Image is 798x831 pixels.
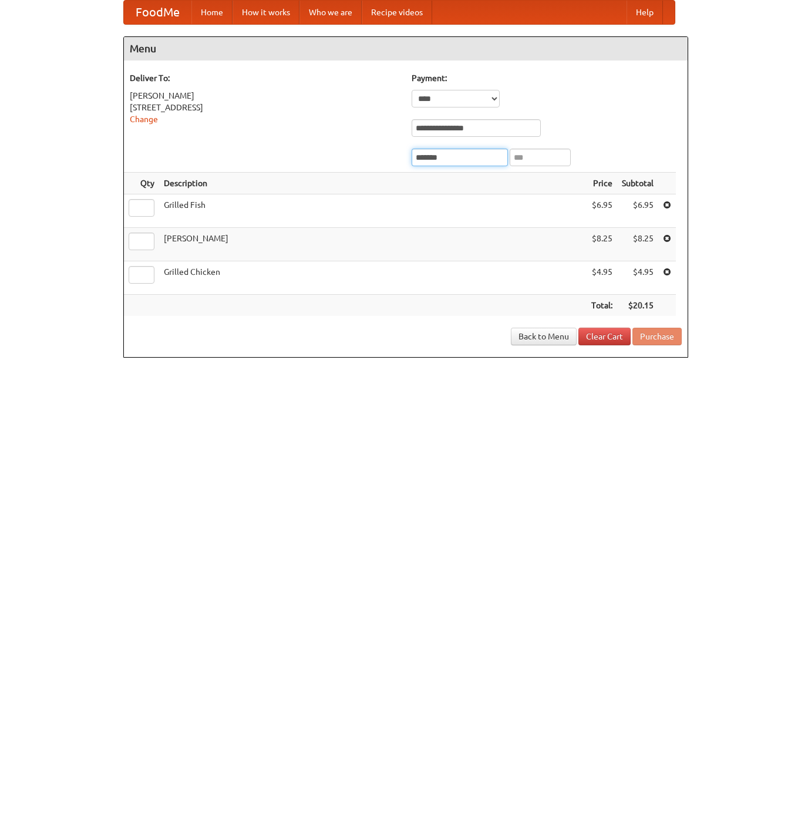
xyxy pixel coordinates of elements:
[511,328,577,345] a: Back to Menu
[130,115,158,124] a: Change
[617,261,658,295] td: $4.95
[124,1,191,24] a: FoodMe
[124,37,688,60] h4: Menu
[299,1,362,24] a: Who we are
[578,328,631,345] a: Clear Cart
[130,90,400,102] div: [PERSON_NAME]
[233,1,299,24] a: How it works
[412,72,682,84] h5: Payment:
[159,173,587,194] th: Description
[617,295,658,317] th: $20.15
[587,261,617,295] td: $4.95
[362,1,432,24] a: Recipe videos
[191,1,233,24] a: Home
[159,228,587,261] td: [PERSON_NAME]
[587,194,617,228] td: $6.95
[587,173,617,194] th: Price
[130,72,400,84] h5: Deliver To:
[159,261,587,295] td: Grilled Chicken
[124,173,159,194] th: Qty
[159,194,587,228] td: Grilled Fish
[587,228,617,261] td: $8.25
[627,1,663,24] a: Help
[617,228,658,261] td: $8.25
[130,102,400,113] div: [STREET_ADDRESS]
[617,194,658,228] td: $6.95
[632,328,682,345] button: Purchase
[587,295,617,317] th: Total:
[617,173,658,194] th: Subtotal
